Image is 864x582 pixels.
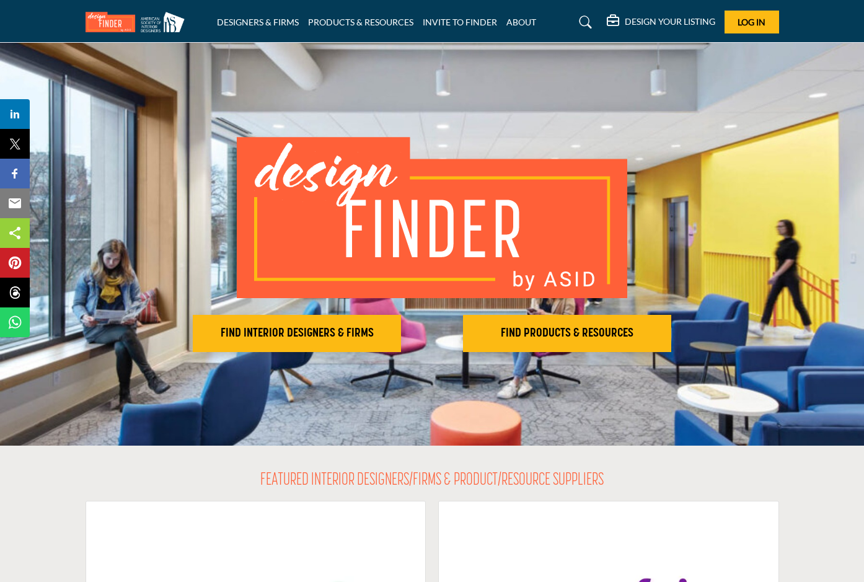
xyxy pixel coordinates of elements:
[506,17,536,27] a: ABOUT
[86,12,191,32] img: Site Logo
[260,470,604,492] h2: FEATURED INTERIOR DESIGNERS/FIRMS & PRODUCT/RESOURCE SUPPLIERS
[738,17,765,27] span: Log In
[725,11,779,33] button: Log In
[193,315,401,352] button: FIND INTERIOR DESIGNERS & FIRMS
[567,12,600,32] a: Search
[625,16,715,27] h5: DESIGN YOUR LISTING
[196,326,397,341] h2: FIND INTERIOR DESIGNERS & FIRMS
[467,326,668,341] h2: FIND PRODUCTS & RESOURCES
[607,15,715,30] div: DESIGN YOUR LISTING
[237,137,627,298] img: image
[423,17,497,27] a: INVITE TO FINDER
[308,17,413,27] a: PRODUCTS & RESOURCES
[463,315,671,352] button: FIND PRODUCTS & RESOURCES
[217,17,299,27] a: DESIGNERS & FIRMS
